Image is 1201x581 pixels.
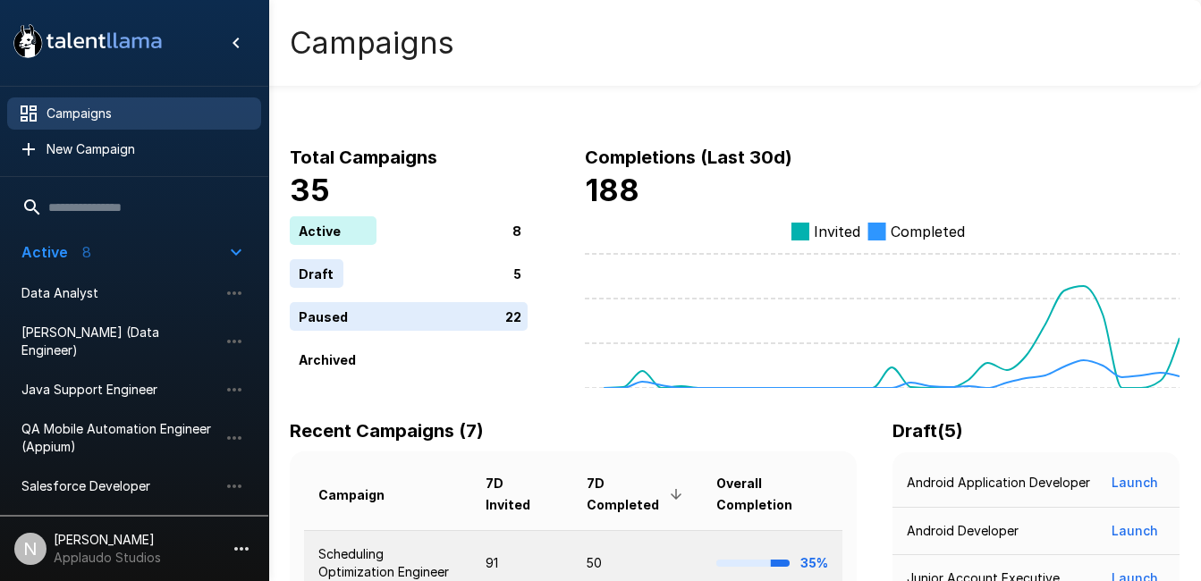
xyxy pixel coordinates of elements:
b: 188 [585,172,639,208]
button: Launch [1104,467,1165,500]
p: Android Application Developer [907,474,1090,492]
p: 8 [512,222,521,240]
b: 35 [290,172,330,208]
p: 5 [513,265,521,283]
b: 35% [800,555,828,570]
b: Total Campaigns [290,147,437,168]
span: Overall Completion [716,473,828,516]
b: Draft ( 5 ) [892,420,963,442]
h4: Campaigns [290,24,454,62]
b: Recent Campaigns (7) [290,420,484,442]
p: Android Developer [907,522,1019,540]
b: Completions (Last 30d) [585,147,792,168]
p: 22 [505,307,521,326]
button: Launch [1104,515,1165,548]
span: Campaign [318,484,408,506]
span: 7D Invited [486,473,559,516]
span: 7D Completed [587,473,688,516]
